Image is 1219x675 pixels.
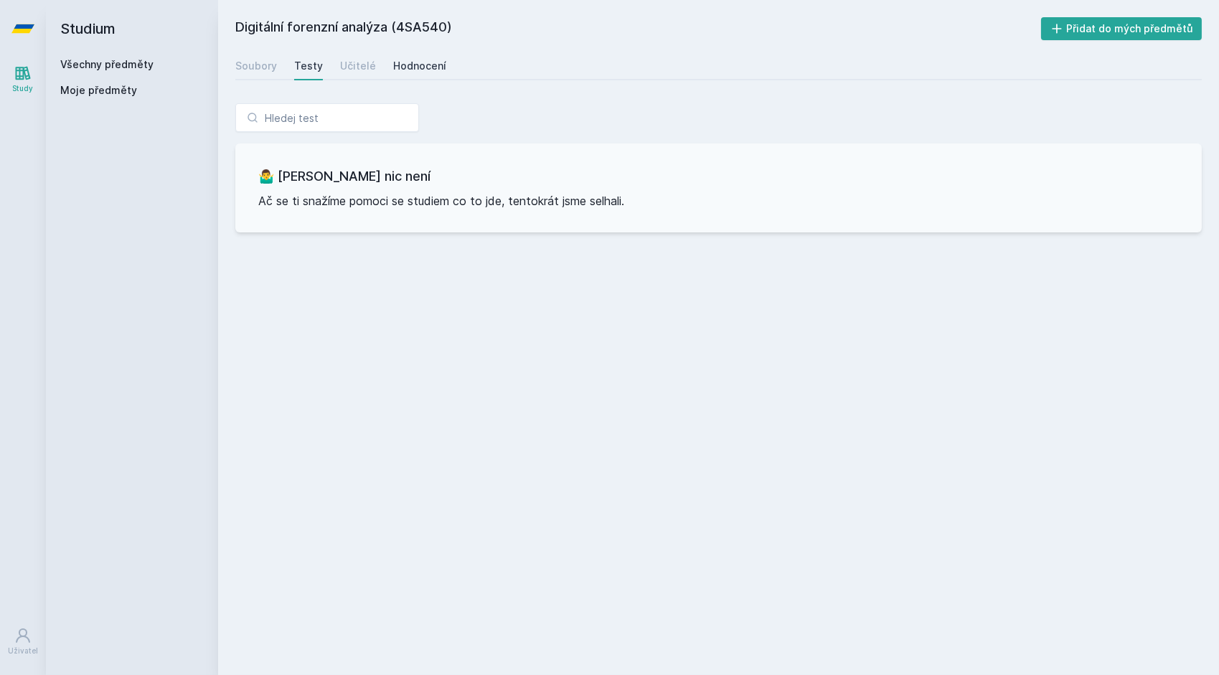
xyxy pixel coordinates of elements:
[258,166,1179,187] h3: 🤷‍♂️ [PERSON_NAME] nic není
[8,646,38,656] div: Uživatel
[393,52,446,80] a: Hodnocení
[60,83,137,98] span: Moje předměty
[294,52,323,80] a: Testy
[258,192,1179,209] p: Ač se ti snažíme pomoci se studiem co to jde, tentokrát jsme selhali.
[1041,17,1202,40] button: Přidat do mých předmětů
[340,52,376,80] a: Učitelé
[235,17,1041,40] h2: Digitální forenzní analýza (4SA540)
[393,59,446,73] div: Hodnocení
[235,59,277,73] div: Soubory
[235,103,419,132] input: Hledej test
[3,620,43,664] a: Uživatel
[13,83,34,94] div: Study
[340,59,376,73] div: Učitelé
[235,52,277,80] a: Soubory
[3,57,43,101] a: Study
[294,59,323,73] div: Testy
[60,58,154,70] a: Všechny předměty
